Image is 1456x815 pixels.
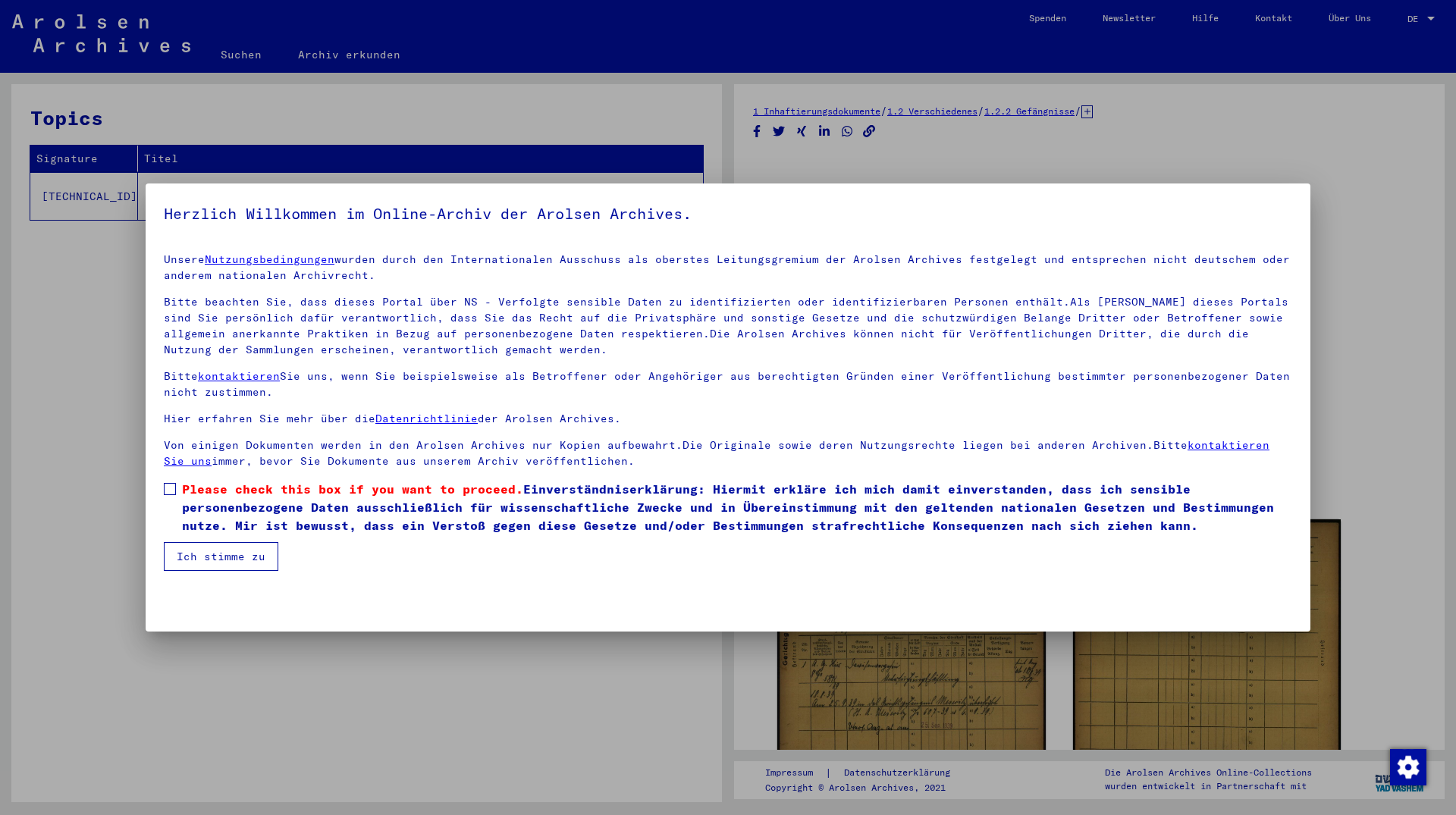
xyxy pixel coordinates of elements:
p: Unsere wurden durch den Internationalen Ausschuss als oberstes Leitungsgremium der Arolsen Archiv... [164,252,1292,284]
span: Please check this box if you want to proceed. [182,481,523,497]
p: Bitte Sie uns, wenn Sie beispielsweise als Betroffener oder Angehöriger aus berechtigten Gründen ... [164,368,1292,400]
a: kontaktieren Sie uns [164,438,1269,468]
span: Einverständniserklärung: Hiermit erkläre ich mich damit einverstanden, dass ich sensible personen... [182,480,1292,534]
p: Hier erfahren Sie mehr über die der Arolsen Archives. [164,411,1292,427]
div: Zustimmung ändern [1389,748,1426,785]
a: Datenrichtlinie [375,412,478,425]
p: Von einigen Dokumenten werden in den Arolsen Archives nur Kopien aufbewahrt.Die Originale sowie d... [164,437,1292,469]
img: Zustimmung ändern [1390,749,1426,785]
a: Nutzungsbedingungen [205,252,334,266]
button: Ich stimme zu [164,542,278,571]
a: kontaktieren [198,369,280,383]
p: Bitte beachten Sie, dass dieses Portal über NS - Verfolgte sensible Daten zu identifizierten oder... [164,294,1292,358]
h5: Herzlich Willkommen im Online-Archiv der Arolsen Archives. [164,202,1292,226]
